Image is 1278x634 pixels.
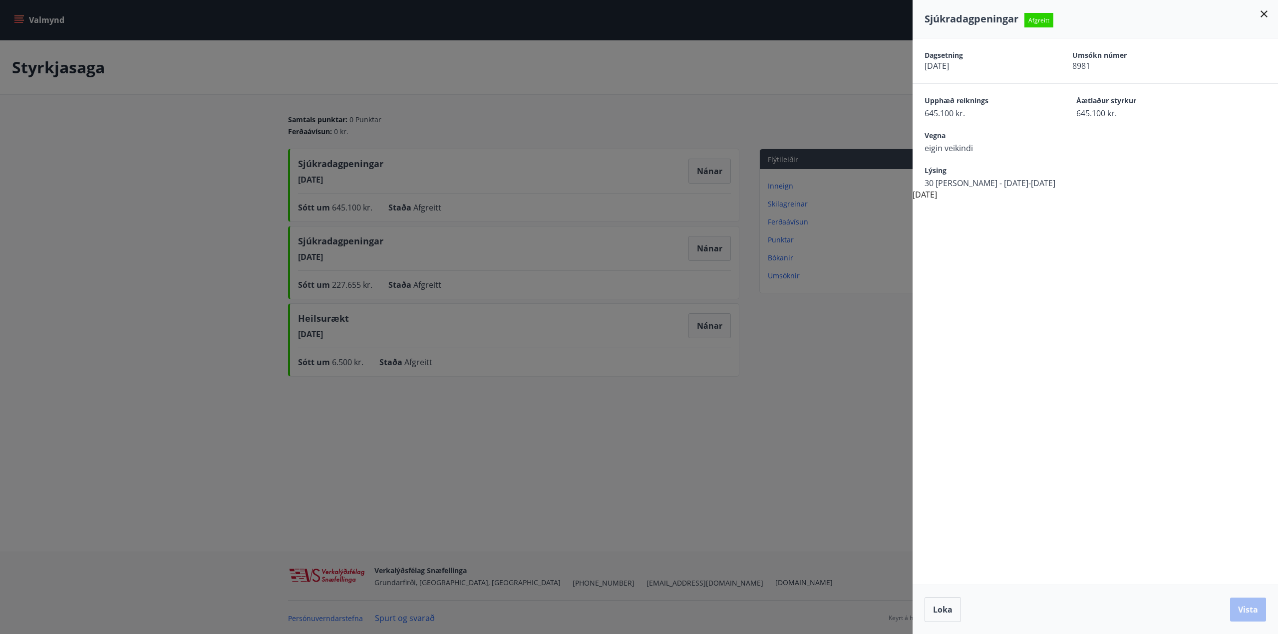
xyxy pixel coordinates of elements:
span: 645.100 kr. [1076,108,1193,119]
span: Umsókn númer [1072,50,1185,60]
div: [DATE] [913,38,1278,201]
span: 30 [PERSON_NAME] - [DATE]-[DATE] [925,178,1055,189]
span: 8981 [1072,60,1185,71]
span: Loka [933,604,953,615]
span: Áætlaður styrkur [1076,96,1193,108]
span: Afgreitt [1024,13,1053,27]
span: Upphæð reiknings [925,96,1041,108]
span: Lýsing [925,166,1055,178]
span: 645.100 kr. [925,108,1041,119]
span: Vegna [925,131,1041,143]
button: Loka [925,597,961,622]
span: Dagsetning [925,50,1037,60]
span: eigin veikindi [925,143,1041,154]
span: [DATE] [925,60,1037,71]
span: Sjúkradagpeningar [925,12,1018,25]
